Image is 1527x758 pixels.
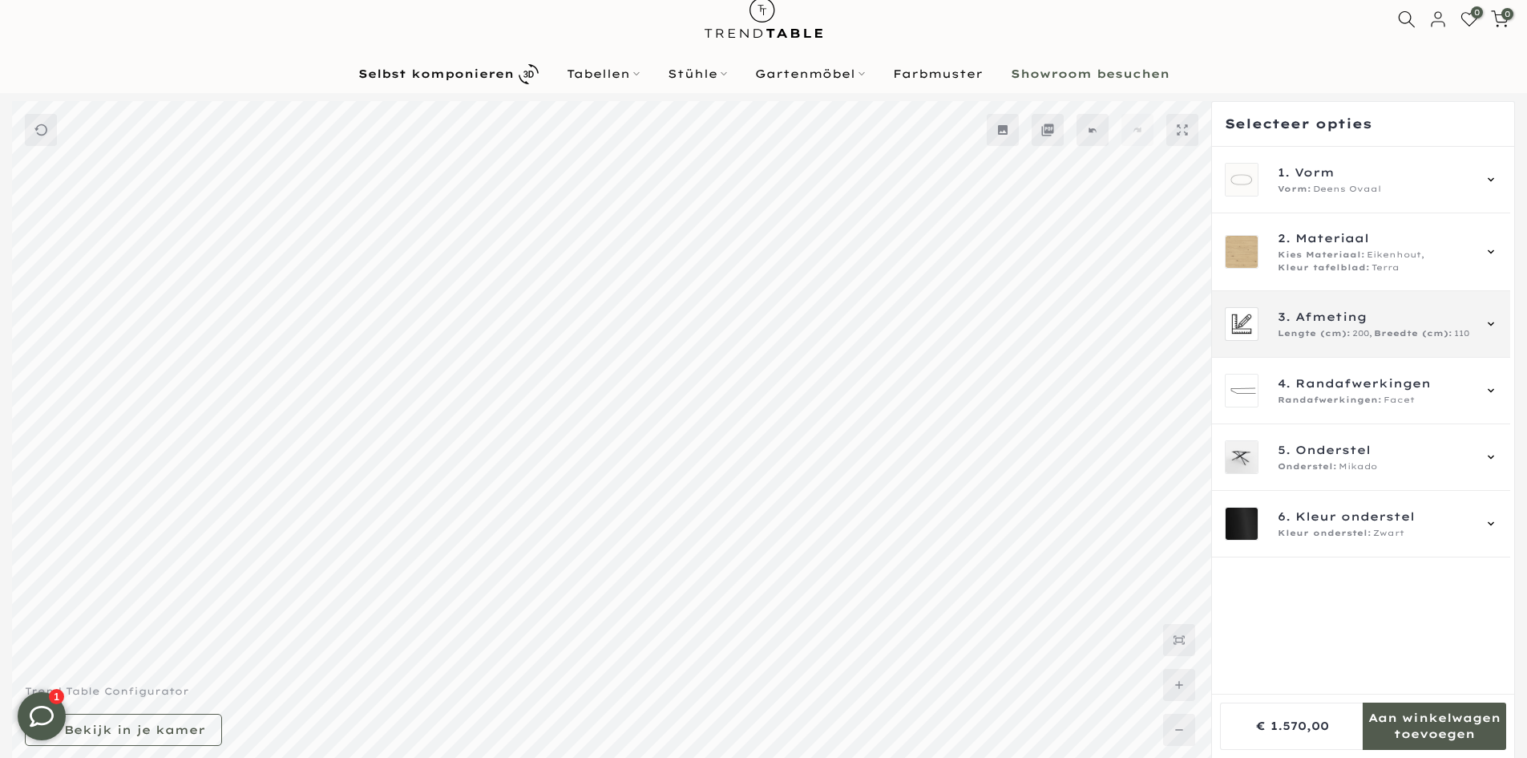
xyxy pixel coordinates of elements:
a: Farbmuster [879,64,996,83]
a: 0 [1491,10,1509,28]
font: Selbst komponieren [358,67,514,81]
font: 0 [1505,9,1510,19]
iframe: Rahmen umschalten [2,676,82,756]
a: Selbst komponieren [344,60,552,88]
font: 0 [1474,7,1480,18]
a: 0 [1460,10,1478,28]
a: Gartenmöbel [741,64,879,83]
font: Farbmuster [893,67,983,81]
a: Tabellen [552,64,653,83]
a: Stühle [653,64,741,83]
a: Showroom besuchen [996,64,1183,83]
font: Showroom besuchen [1011,67,1169,81]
